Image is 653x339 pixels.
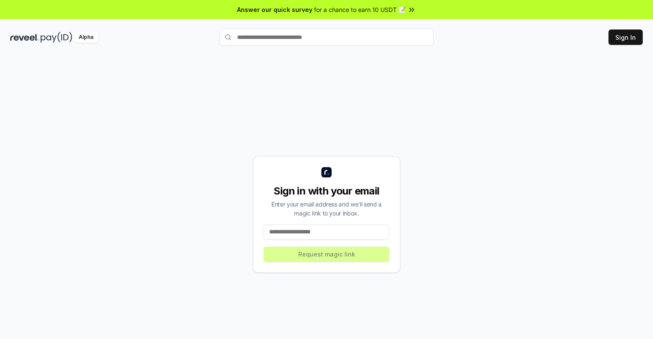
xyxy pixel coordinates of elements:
[74,32,98,43] div: Alpha
[321,167,332,177] img: logo_small
[264,184,389,198] div: Sign in with your email
[314,5,406,14] span: for a chance to earn 10 USDT 📝
[41,32,72,43] img: pay_id
[264,200,389,218] div: Enter your email address and we’ll send a magic link to your inbox.
[10,32,39,43] img: reveel_dark
[608,29,643,45] button: Sign In
[237,5,312,14] span: Answer our quick survey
